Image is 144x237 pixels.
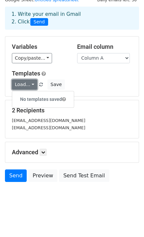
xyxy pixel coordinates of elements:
[12,118,85,123] small: [EMAIL_ADDRESS][DOMAIN_NAME]
[12,149,132,156] h5: Advanced
[47,79,65,90] button: Save
[59,169,109,182] a: Send Test Email
[12,43,67,50] h5: Variables
[7,11,137,26] div: 1. Write your email in Gmail 2. Click
[12,125,85,130] small: [EMAIL_ADDRESS][DOMAIN_NAME]
[5,169,27,182] a: Send
[12,79,37,90] a: Load...
[30,18,48,26] span: Send
[12,94,74,105] h6: No templates saved
[12,53,52,63] a: Copy/paste...
[12,70,40,77] a: Templates
[77,43,132,50] h5: Email column
[28,169,57,182] a: Preview
[111,205,144,237] iframe: Chat Widget
[12,107,132,114] h5: 2 Recipients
